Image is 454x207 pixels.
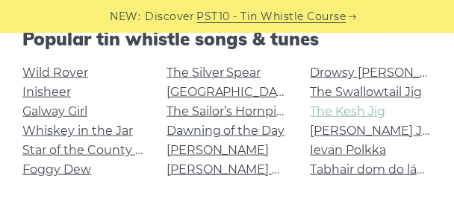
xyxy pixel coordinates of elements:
[22,85,71,99] a: Inisheer
[22,28,432,50] h2: Popular tin whistle songs & tunes
[167,124,285,138] a: Dawning of the Day
[310,104,385,118] a: The Kesh Jig
[310,143,386,157] a: Ievan Polkka
[167,162,299,176] a: [PERSON_NAME] Reel
[22,104,87,118] a: Galway Girl
[310,124,433,138] a: [PERSON_NAME] Jig
[197,8,346,25] a: PST10 - Tin Whistle Course
[22,143,171,157] a: Star of the County Down
[22,66,88,80] a: Wild Rover
[22,162,91,176] a: Foggy Dew
[167,104,293,118] a: The Sailor’s Hornpipe
[310,162,438,176] a: Tabhair dom do lámh
[167,85,442,99] a: [GEOGRAPHIC_DATA] to [GEOGRAPHIC_DATA]
[111,8,141,25] span: NEW:
[310,85,422,99] a: The Swallowtail Jig
[167,66,261,80] a: The Silver Spear
[22,124,133,138] a: Whiskey in the Jar
[167,143,270,157] a: [PERSON_NAME]
[146,8,195,25] span: Discover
